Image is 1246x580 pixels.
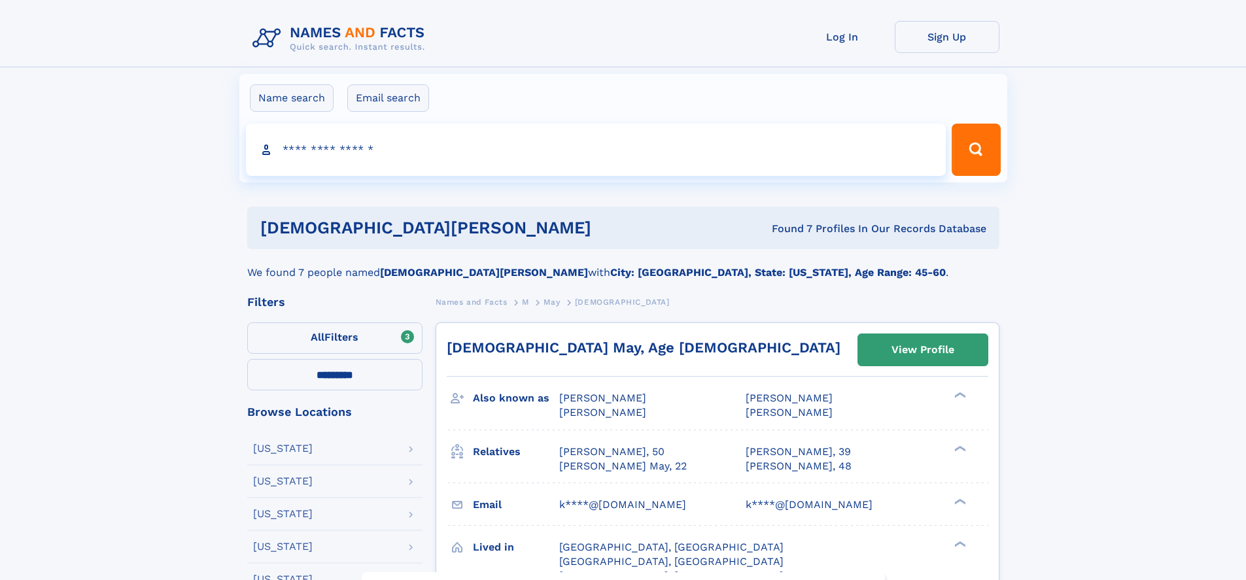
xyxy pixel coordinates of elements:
div: We found 7 people named with . [247,249,999,281]
div: [US_STATE] [253,443,313,454]
label: Name search [250,84,334,112]
div: View Profile [891,335,954,365]
span: [PERSON_NAME] [746,392,833,404]
div: [US_STATE] [253,476,313,486]
a: [PERSON_NAME] May, 22 [559,459,687,473]
div: [US_STATE] [253,509,313,519]
h3: Email [473,494,559,516]
div: ❯ [951,497,967,505]
a: [PERSON_NAME], 48 [746,459,852,473]
a: M [522,294,529,310]
label: Email search [347,84,429,112]
span: [GEOGRAPHIC_DATA], [GEOGRAPHIC_DATA] [559,555,784,568]
h1: [DEMOGRAPHIC_DATA][PERSON_NAME] [260,220,682,236]
label: Filters [247,322,423,354]
a: [PERSON_NAME], 39 [746,445,851,459]
span: [PERSON_NAME] [746,406,833,418]
div: Filters [247,296,423,308]
a: May [544,294,560,310]
a: Names and Facts [436,294,508,310]
h3: Relatives [473,441,559,463]
span: [PERSON_NAME] [559,406,646,418]
input: search input [246,124,946,176]
h3: Also known as [473,387,559,409]
div: ❯ [951,444,967,452]
div: Browse Locations [247,406,423,418]
b: [DEMOGRAPHIC_DATA][PERSON_NAME] [380,266,588,279]
b: City: [GEOGRAPHIC_DATA], State: [US_STATE], Age Range: 45-60 [610,266,946,279]
a: [DEMOGRAPHIC_DATA] May, Age [DEMOGRAPHIC_DATA] [447,339,840,356]
h3: Lived in [473,536,559,558]
div: Found 7 Profiles In Our Records Database [682,222,986,236]
button: Search Button [952,124,1000,176]
span: M [522,298,529,307]
div: ❯ [951,391,967,400]
div: ❯ [951,539,967,548]
a: Log In [790,21,895,53]
img: Logo Names and Facts [247,21,436,56]
span: [DEMOGRAPHIC_DATA] [575,298,670,307]
span: [PERSON_NAME] [559,392,646,404]
a: Sign Up [895,21,999,53]
span: All [311,331,324,343]
div: [US_STATE] [253,541,313,552]
a: [PERSON_NAME], 50 [559,445,665,459]
a: View Profile [858,334,988,366]
span: May [544,298,560,307]
span: [GEOGRAPHIC_DATA], [GEOGRAPHIC_DATA] [559,541,784,553]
